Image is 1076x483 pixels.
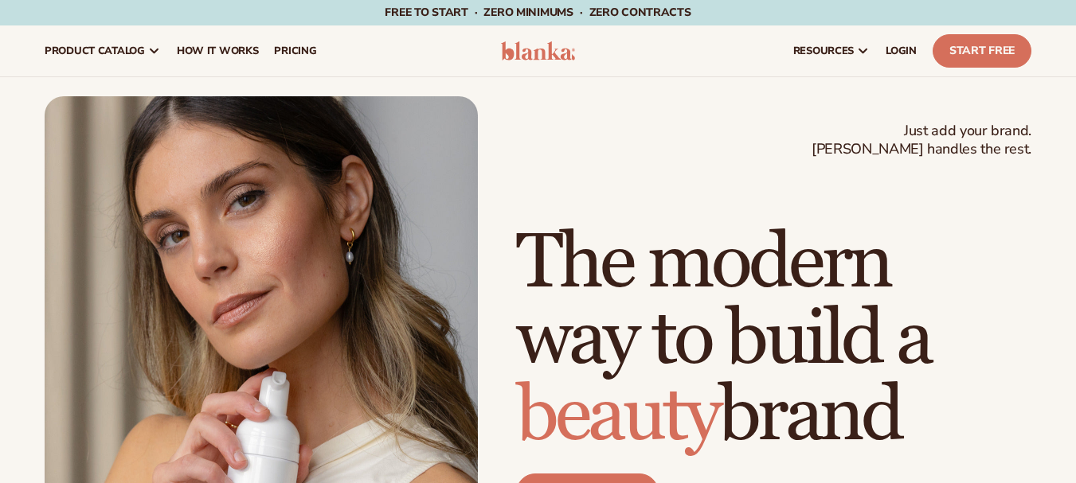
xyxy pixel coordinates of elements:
span: Just add your brand. [PERSON_NAME] handles the rest. [812,122,1031,159]
span: product catalog [45,45,145,57]
h1: The modern way to build a brand [516,225,1031,454]
img: logo [501,41,576,60]
span: How It Works [177,45,259,57]
span: beauty [516,369,718,462]
a: Start Free [933,34,1031,68]
span: Free to start · ZERO minimums · ZERO contracts [385,5,691,20]
span: pricing [274,45,316,57]
a: How It Works [169,25,267,76]
a: LOGIN [878,25,925,76]
a: pricing [266,25,324,76]
span: LOGIN [886,45,917,57]
a: product catalog [37,25,169,76]
span: resources [793,45,854,57]
a: resources [785,25,878,76]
